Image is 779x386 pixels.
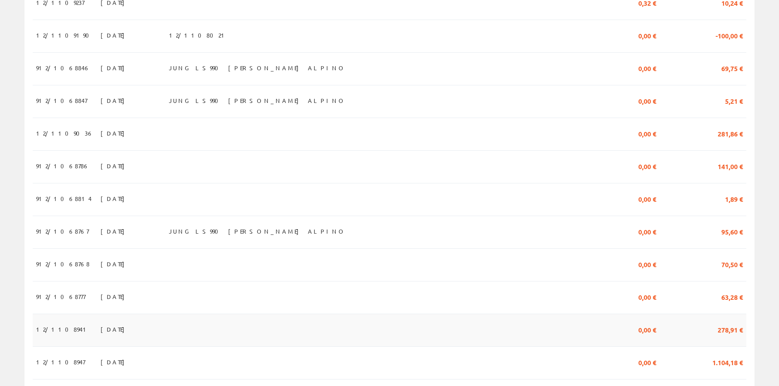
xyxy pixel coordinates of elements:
[169,61,346,75] span: JUNG LS990 [PERSON_NAME] ALPINO
[638,224,656,238] span: 0,00 €
[169,224,346,238] span: JUNG LS990 [PERSON_NAME] ALPINO
[721,290,743,303] span: 63,28 €
[36,126,94,140] span: 12/1109036
[36,355,85,369] span: 12/1108947
[718,322,743,336] span: 278,91 €
[36,94,87,107] span: 912/1068847
[101,28,129,42] span: [DATE]
[638,290,656,303] span: 0,00 €
[725,94,743,107] span: 5,21 €
[712,355,743,369] span: 1.104,18 €
[638,257,656,271] span: 0,00 €
[36,290,85,303] span: 912/1068777
[638,61,656,75] span: 0,00 €
[101,257,129,271] span: [DATE]
[101,159,129,173] span: [DATE]
[718,126,743,140] span: 281,86 €
[169,28,228,42] span: 12/1108021
[721,257,743,271] span: 70,50 €
[716,28,743,42] span: -100,00 €
[36,159,90,173] span: 912/1068786
[638,28,656,42] span: 0,00 €
[101,224,129,238] span: [DATE]
[36,192,92,205] span: 912/1068814
[101,61,129,75] span: [DATE]
[169,94,346,107] span: JUNG LS990 [PERSON_NAME] ALPINO
[101,322,129,336] span: [DATE]
[718,159,743,173] span: 141,00 €
[101,94,129,107] span: [DATE]
[36,322,90,336] span: 12/1108941
[721,61,743,75] span: 69,75 €
[36,61,90,75] span: 912/1068846
[36,224,89,238] span: 912/1068767
[721,224,743,238] span: 95,60 €
[638,126,656,140] span: 0,00 €
[638,322,656,336] span: 0,00 €
[101,290,129,303] span: [DATE]
[638,159,656,173] span: 0,00 €
[101,355,129,369] span: [DATE]
[101,192,129,205] span: [DATE]
[638,94,656,107] span: 0,00 €
[725,192,743,205] span: 1,89 €
[101,126,129,140] span: [DATE]
[638,192,656,205] span: 0,00 €
[36,257,90,271] span: 912/1068768
[638,355,656,369] span: 0,00 €
[36,28,94,42] span: 12/1109190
